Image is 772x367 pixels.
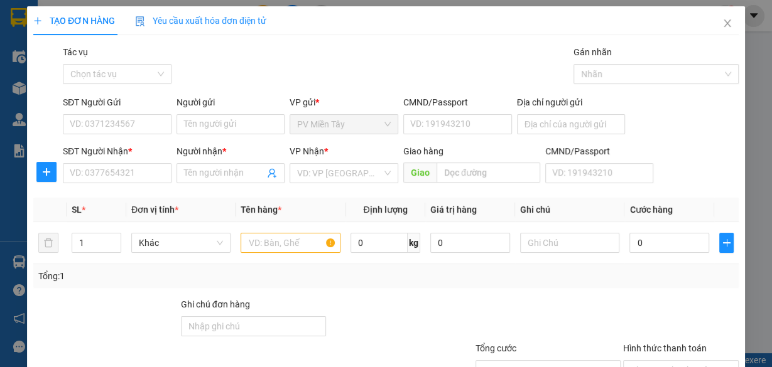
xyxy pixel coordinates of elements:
[403,162,437,183] span: Giao
[437,162,540,183] input: Dọc đường
[403,95,512,109] div: CMND/Passport
[241,205,281,215] span: Tên hàng
[139,233,224,252] span: Khác
[38,269,299,283] div: Tổng: 1
[520,233,620,253] input: Ghi Chú
[629,205,672,215] span: Cước hàng
[363,205,407,215] span: Định lượng
[403,146,443,156] span: Giao hàng
[517,114,626,134] input: Địa chỉ của người gửi
[38,233,58,253] button: delete
[177,95,285,109] div: Người gửi
[63,47,88,57] label: Tác vụ
[36,162,57,182] button: plus
[720,238,733,248] span: plus
[408,233,420,253] span: kg
[574,47,612,57] label: Gán nhãn
[430,205,477,215] span: Giá trị hàng
[710,6,745,41] button: Close
[297,115,391,134] span: PV Miền Tây
[515,198,625,222] th: Ghi chú
[623,343,707,353] label: Hình thức thanh toán
[63,144,171,158] div: SĐT Người Nhận
[241,233,340,253] input: VD: Bàn, Ghế
[181,316,326,336] input: Ghi chú đơn hàng
[517,95,626,109] div: Địa chỉ người gửi
[290,95,398,109] div: VP gửi
[545,144,654,158] div: CMND/Passport
[63,95,171,109] div: SĐT Người Gửi
[722,18,732,28] span: close
[181,299,250,309] label: Ghi chú đơn hàng
[177,144,285,158] div: Người nhận
[72,205,82,215] span: SL
[135,16,145,26] img: icon
[135,16,266,26] span: Yêu cầu xuất hóa đơn điện tử
[37,167,56,177] span: plus
[33,16,42,25] span: plus
[33,16,115,26] span: TẠO ĐƠN HÀNG
[476,343,516,353] span: Tổng cước
[267,168,277,178] span: user-add
[290,146,324,156] span: VP Nhận
[430,233,510,253] input: 0
[131,205,178,215] span: Đơn vị tính
[719,233,734,253] button: plus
